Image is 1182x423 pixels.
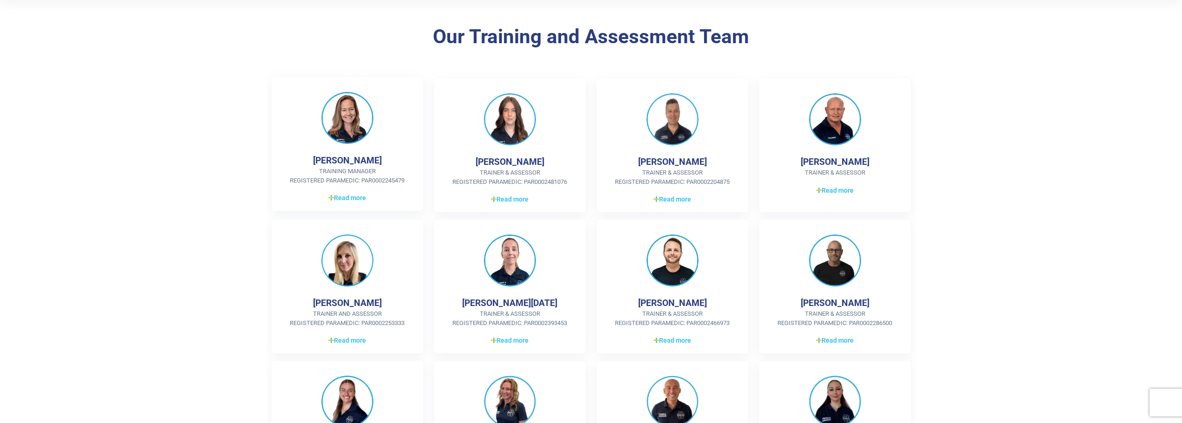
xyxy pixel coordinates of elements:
[774,185,896,196] a: Read more
[809,234,861,286] img: Mick Jones
[287,167,408,185] span: Training Manager Registered Paramedic: PAR0002245479
[612,335,733,346] a: Read more
[287,309,408,327] span: Trainer and Assessor Registered Paramedic: PAR0002253333
[809,93,861,145] img: Jens Hojby
[449,194,571,205] a: Read more
[774,309,896,327] span: Trainer & Assessor Registered Paramedic: PAR0002286500
[653,336,691,345] span: Read more
[647,93,699,145] img: Chris King
[484,234,536,286] img: Sophie Lucia Griffiths
[491,336,529,345] span: Read more
[774,168,896,177] span: Trainer & Assessor
[449,168,571,186] span: Trainer & Assessor Registered Paramedic: PAR0002481076
[801,298,869,308] h4: [PERSON_NAME]
[638,298,707,308] h4: [PERSON_NAME]
[287,192,408,203] a: Read more
[816,186,854,195] span: Read more
[321,234,373,286] img: Jolene Moss
[320,25,863,49] h3: Our Training and Assessment Team
[313,298,382,308] h4: [PERSON_NAME]
[449,309,571,327] span: Trainer & Assessor Registered Paramedic: PAR0002393453
[774,335,896,346] a: Read more
[476,156,544,167] h4: [PERSON_NAME]
[647,234,699,286] img: Nathan Seidel
[801,156,869,167] h4: [PERSON_NAME]
[612,309,733,327] span: Trainer & Assessor Registered Paramedic: PAR0002466973
[328,193,366,203] span: Read more
[612,194,733,205] a: Read more
[313,155,382,166] h4: [PERSON_NAME]
[462,298,557,308] h4: [PERSON_NAME][DATE]
[321,92,373,144] img: Jaime Wallis
[287,335,408,346] a: Read more
[484,93,536,145] img: Betina Ellul
[328,336,366,345] span: Read more
[653,195,691,204] span: Read more
[638,156,707,167] h4: [PERSON_NAME]
[491,195,529,204] span: Read more
[612,168,733,186] span: Trainer & Assessor Registered Paramedic: PAR0002204875
[449,335,571,346] a: Read more
[816,336,854,345] span: Read more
